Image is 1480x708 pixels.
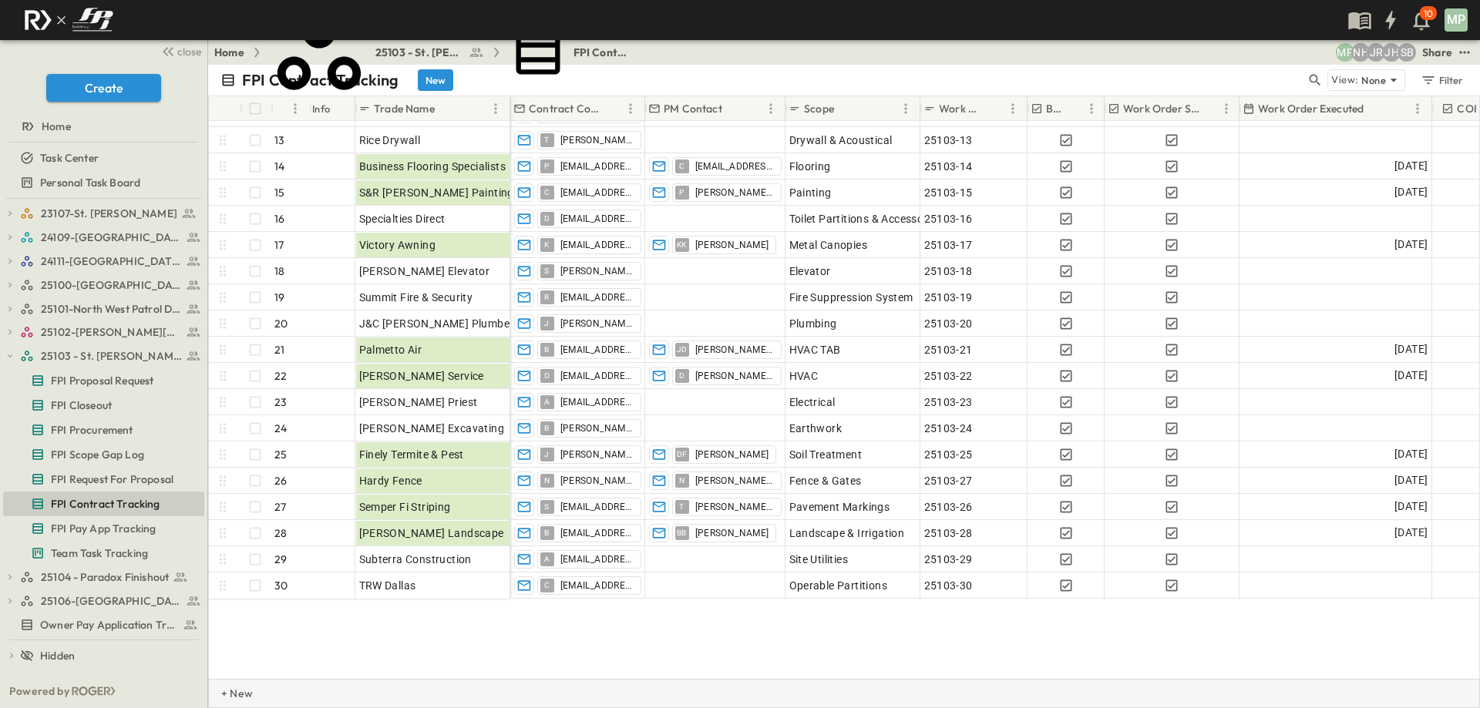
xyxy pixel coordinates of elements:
[1394,445,1428,463] span: [DATE]
[41,206,177,221] span: 23107-St. [PERSON_NAME]
[560,501,634,513] span: [EMAIL_ADDRESS][DOMAIN_NAME]
[359,342,422,357] span: Palmetto Air
[20,274,201,296] a: 25100-Vanguard Prep School
[3,249,204,273] div: 24111-[GEOGRAPHIC_DATA]test
[1394,367,1428,384] span: [DATE]
[939,101,984,116] p: Work Order #
[1455,43,1474,62] button: test
[277,100,294,117] button: Sort
[695,370,775,382] span: [PERSON_NAME].[PERSON_NAME]
[560,553,634,565] span: [EMAIL_ADDRESS][DOMAIN_NAME]
[359,211,446,226] span: Specialties Direct
[3,612,204,637] div: Owner Pay Application Trackingtest
[3,541,204,565] div: Team Task Trackingtest
[560,317,634,330] span: [PERSON_NAME][EMAIL_ADDRESS][PERSON_NAME][DOMAIN_NAME]
[1420,72,1464,89] div: Filter
[359,133,421,148] span: Rice Drywall
[3,273,204,297] div: 25100-Vanguard Prep Schooltest
[695,527,769,539] span: [PERSON_NAME]
[1336,43,1354,62] div: Monica Pruteanu (mpruteanu@fpibuilders.com)
[924,133,973,148] span: 25103-13
[544,192,550,193] span: C
[3,468,201,490] a: FPI Request For Proposal
[1382,43,1401,62] div: Jose Hurtado (jhurtado@fpibuilders.com)
[924,552,973,567] span: 25103-29
[274,473,287,488] p: 26
[544,323,549,324] span: J
[274,290,284,305] p: 19
[269,2,485,102] a: 25103 - St. [PERSON_NAME] Phase 2
[3,565,204,589] div: 25104 - Paradox Finishouttest
[924,185,973,200] span: 25103-15
[359,368,484,384] span: [PERSON_NAME] Service
[3,368,204,393] div: FPI Proposal Requesttest
[1408,99,1427,118] button: Menu
[544,585,550,586] span: C
[155,40,204,62] button: close
[51,398,112,413] span: FPI Closeout
[1414,69,1468,91] button: Filter
[789,290,913,305] span: Fire Suppression System
[3,542,201,564] a: Team Task Tracking
[677,454,688,455] span: DF
[51,496,160,512] span: FPI Contract Tracking
[677,244,687,245] span: KK
[312,87,331,130] div: Info
[3,518,201,539] a: FPI Pay App Tracking
[604,100,621,117] button: Sort
[1394,236,1428,253] span: [DATE]
[274,394,287,410] p: 23
[40,150,99,166] span: Task Center
[762,99,780,118] button: Menu
[486,99,505,118] button: Menu
[359,578,416,593] span: TRW Dallas
[274,552,287,567] p: 29
[560,265,634,277] span: [PERSON_NAME][EMAIL_ADDRESS][PERSON_NAME][PERSON_NAME][DOMAIN_NAME]
[924,316,973,331] span: 25103-20
[3,419,201,441] a: FPI Procurement
[924,263,973,279] span: 25103-18
[3,614,201,636] a: Owner Pay Application Tracking
[544,506,549,507] span: S
[837,100,854,117] button: Sort
[1394,524,1428,542] span: [DATE]
[3,467,204,492] div: FPI Request For Proposaltest
[621,99,640,118] button: Menu
[20,298,201,320] a: 25101-North West Patrol Division
[1331,72,1358,89] p: View:
[1070,100,1087,117] button: Sort
[789,447,863,462] span: Soil Treatment
[3,444,201,465] a: FPI Scope Gap Log
[725,100,742,117] button: Sort
[924,473,973,488] span: 25103-27
[924,342,973,357] span: 25103-21
[274,499,286,515] p: 27
[1367,43,1385,62] div: Jayden Ramirez (jramirez@fpibuilders.com)
[286,99,304,118] button: Menu
[359,525,504,541] span: [PERSON_NAME] Landscape
[1082,99,1101,118] button: Menu
[789,552,849,567] span: Site Utilities
[46,74,161,102] button: Create
[560,422,634,435] span: [PERSON_NAME][EMAIL_ADDRESS][DOMAIN_NAME]
[3,394,201,416] a: FPI Closeout
[41,253,182,269] span: 24111-[GEOGRAPHIC_DATA]
[3,344,204,368] div: 25103 - St. [PERSON_NAME] Phase 2test
[375,45,462,60] span: 25103 - St. [PERSON_NAME] Phase 2
[41,301,182,317] span: 25101-North West Patrol Division
[924,290,973,305] span: 25103-19
[20,226,201,248] a: 24109-St. Teresa of Calcutta Parish Hall
[695,448,769,461] span: [PERSON_NAME]
[3,492,204,516] div: FPI Contract Trackingtest
[804,101,834,116] p: Scope
[789,342,841,357] span: HVAC TAB
[274,421,287,436] p: 24
[274,368,287,384] p: 22
[544,244,549,245] span: K
[509,23,628,81] a: FPI Contract Tracking
[544,297,549,297] span: R
[1422,45,1452,60] div: Share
